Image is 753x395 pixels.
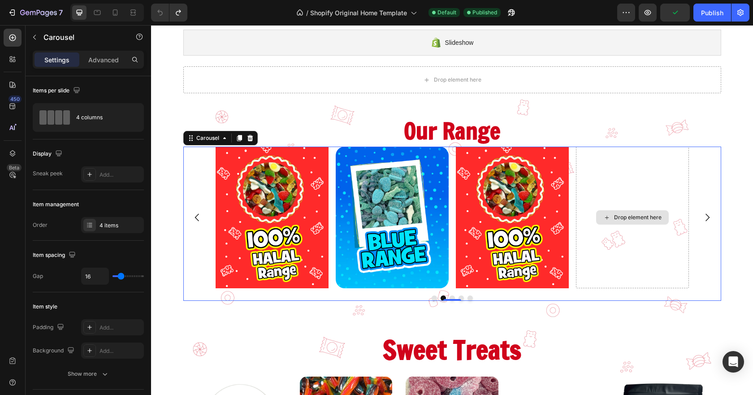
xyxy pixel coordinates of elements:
div: Publish [701,8,723,17]
div: Beta [7,164,22,171]
p: Settings [44,55,69,65]
div: Drop element here [283,51,330,58]
div: Drop element here [463,189,511,196]
button: Dot [307,270,313,276]
span: / [306,8,308,17]
button: Dot [281,270,286,276]
div: Add... [100,171,142,179]
div: Gap [33,272,43,280]
div: 4 columns [76,107,131,128]
div: Padding [33,321,66,334]
p: Advanced [88,55,119,65]
p: Carousel [43,32,120,43]
iframe: Design area [151,25,753,395]
div: Item management [33,200,79,208]
button: Carousel Back Arrow [34,180,59,205]
div: Items per slide [33,85,82,97]
div: Add... [100,347,142,355]
button: Publish [693,4,731,22]
div: Background [33,345,76,357]
div: Order [33,221,48,229]
div: Open Intercom Messenger [723,351,744,373]
div: Carousel [43,109,70,117]
div: Display [33,148,64,160]
button: 7 [4,4,67,22]
div: Item style [33,303,57,311]
div: Sneak peek [33,169,63,178]
button: Show more [33,366,144,382]
div: Item spacing [33,249,78,261]
button: Carousel Next Arrow [544,180,569,205]
button: Dot [299,270,304,276]
div: Add... [100,324,142,332]
div: 4 items [100,221,142,230]
button: Dot [316,270,322,276]
span: Shopify Original Home Template [310,8,407,17]
h2: Sweet Treats [43,307,559,343]
span: Published [472,9,497,17]
img: gempages_553068501309326464-ef4b10e0-ca6e-4cf5-97c5-0a0d66e1cc34.png [185,122,298,263]
input: Auto [82,268,108,284]
button: Dot [290,270,295,276]
div: Show more [68,369,109,378]
div: 450 [9,95,22,103]
span: Default [437,9,456,17]
img: gempages_553068501309326464-ab4c9b4b-e2dd-4c85-9aeb-c86164bf6d98.png [305,122,418,263]
p: 7 [59,7,63,18]
img: gempages_553068501309326464-ab4c9b4b-e2dd-4c85-9aeb-c86164bf6d98.png [65,122,177,263]
div: Undo/Redo [151,4,187,22]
